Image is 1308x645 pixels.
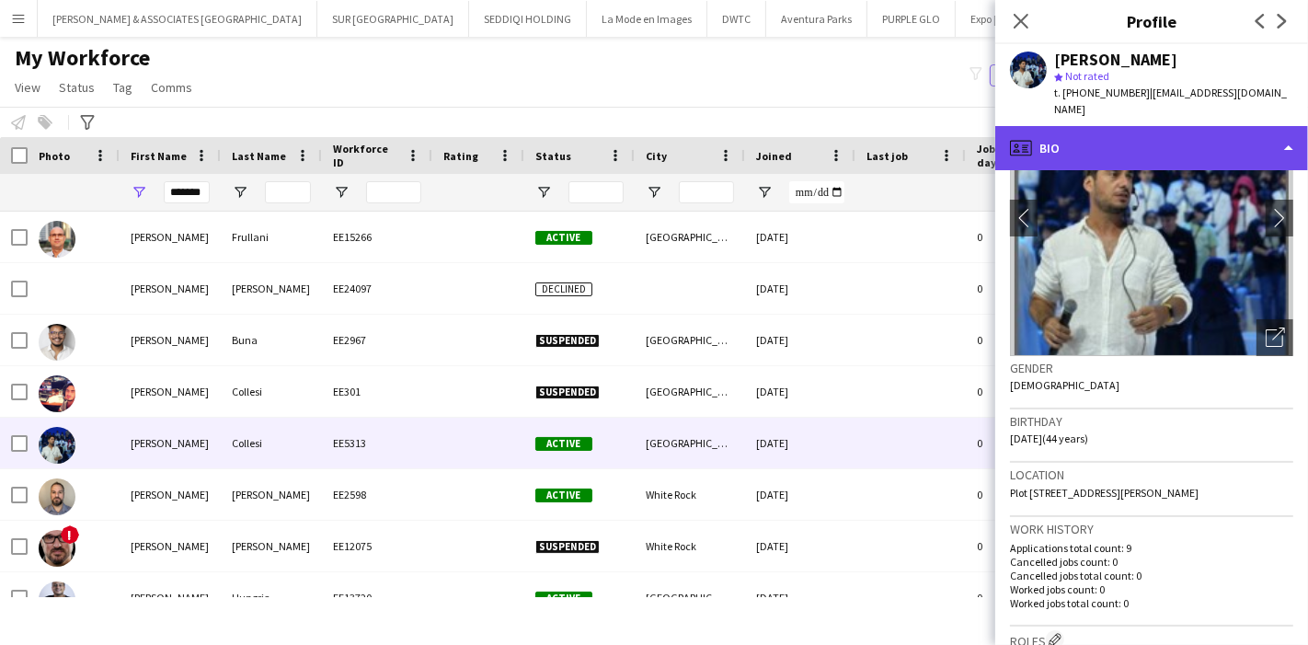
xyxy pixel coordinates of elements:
[38,1,317,37] button: [PERSON_NAME] & ASSOCIATES [GEOGRAPHIC_DATA]
[131,149,187,163] span: First Name
[1010,80,1293,356] img: Crew avatar or photo
[221,212,322,262] div: Frullani
[7,75,48,99] a: View
[635,418,745,468] div: [GEOGRAPHIC_DATA]
[745,263,855,314] div: [DATE]
[131,184,147,201] button: Open Filter Menu
[745,418,855,468] div: [DATE]
[120,521,221,571] div: [PERSON_NAME]
[322,521,432,571] div: EE12075
[535,386,600,399] span: Suspended
[1256,319,1293,356] div: Open photos pop-in
[52,75,102,99] a: Status
[322,263,432,314] div: EE24097
[221,469,322,520] div: [PERSON_NAME]
[76,111,98,133] app-action-btn: Advanced filters
[1065,69,1109,83] span: Not rated
[1054,86,1287,116] span: | [EMAIL_ADDRESS][DOMAIN_NAME]
[966,315,1085,365] div: 0
[1010,413,1293,430] h3: Birthday
[535,231,592,245] span: Active
[15,79,40,96] span: View
[990,64,1082,86] button: Everyone5,707
[1010,432,1088,445] span: [DATE] (44 years)
[143,75,200,99] a: Comms
[120,469,221,520] div: [PERSON_NAME]
[59,79,95,96] span: Status
[966,212,1085,262] div: 0
[535,184,552,201] button: Open Filter Menu
[265,181,311,203] input: Last Name Filter Input
[745,572,855,623] div: [DATE]
[322,366,432,417] div: EE301
[635,315,745,365] div: [GEOGRAPHIC_DATA]
[1010,596,1293,610] p: Worked jobs total count: 0
[745,469,855,520] div: [DATE]
[333,184,350,201] button: Open Filter Menu
[39,324,75,361] img: Gustavo Buna
[745,315,855,365] div: [DATE]
[61,525,79,544] span: !
[221,418,322,468] div: Collesi
[221,521,322,571] div: [PERSON_NAME]
[1010,555,1293,569] p: Cancelled jobs count: 0
[120,366,221,417] div: [PERSON_NAME]
[745,366,855,417] div: [DATE]
[535,592,592,605] span: Active
[120,263,221,314] div: [PERSON_NAME]
[221,315,322,365] div: Buna
[1010,521,1293,537] h3: Work history
[789,181,844,203] input: Joined Filter Input
[1010,378,1119,392] span: [DEMOGRAPHIC_DATA]
[535,282,592,296] span: Declined
[120,418,221,468] div: [PERSON_NAME]
[995,9,1308,33] h3: Profile
[232,149,286,163] span: Last Name
[151,79,192,96] span: Comms
[867,1,956,37] button: PURPLE GLO
[635,469,745,520] div: White Rock
[535,334,600,348] span: Suspended
[333,142,399,169] span: Workforce ID
[164,181,210,203] input: First Name Filter Input
[966,521,1085,571] div: 0
[366,181,421,203] input: Workforce ID Filter Input
[1010,569,1293,582] p: Cancelled jobs total count: 0
[966,469,1085,520] div: 0
[766,1,867,37] button: Aventura Parks
[966,418,1085,468] div: 0
[995,126,1308,170] div: Bio
[39,478,75,515] img: Gustavo Cunha
[568,181,624,203] input: Status Filter Input
[707,1,766,37] button: DWTC
[39,149,70,163] span: Photo
[120,315,221,365] div: [PERSON_NAME]
[977,142,1052,169] span: Jobs (last 90 days)
[317,1,469,37] button: SUR [GEOGRAPHIC_DATA]
[535,149,571,163] span: Status
[966,366,1085,417] div: 0
[646,184,662,201] button: Open Filter Menu
[322,315,432,365] div: EE2967
[322,572,432,623] div: EE13720
[120,212,221,262] div: [PERSON_NAME]
[469,1,587,37] button: SEDDIQI HOLDING
[232,184,248,201] button: Open Filter Menu
[535,437,592,451] span: Active
[39,530,75,567] img: Gustavo Cunha
[322,418,432,468] div: EE5313
[635,212,745,262] div: [GEOGRAPHIC_DATA]
[39,375,75,412] img: Gustavo Collesi
[756,184,773,201] button: Open Filter Menu
[39,427,75,464] img: Gustavo Collesi
[1054,52,1177,68] div: [PERSON_NAME]
[1010,486,1199,500] span: Plot [STREET_ADDRESS][PERSON_NAME]
[39,221,75,258] img: Dafnis Gustavo Frullani
[443,149,478,163] span: Rating
[120,572,221,623] div: [PERSON_NAME]
[745,212,855,262] div: [DATE]
[956,1,1110,37] button: Expo [GEOGRAPHIC_DATA]
[646,149,667,163] span: City
[535,489,592,502] span: Active
[322,212,432,262] div: EE15266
